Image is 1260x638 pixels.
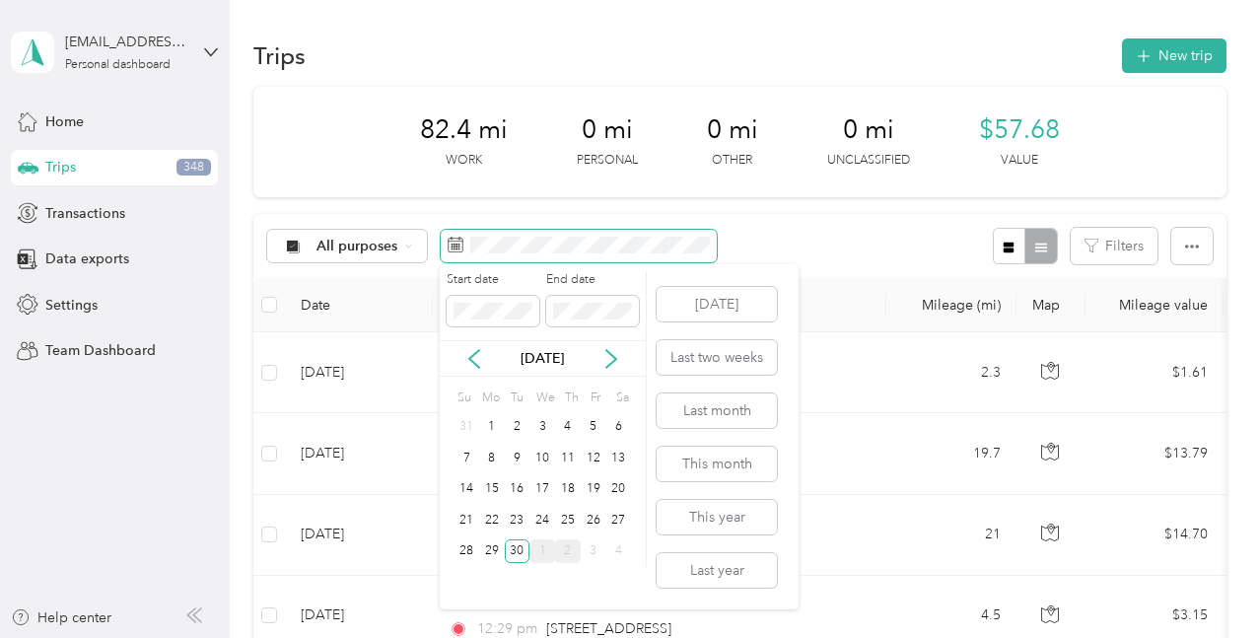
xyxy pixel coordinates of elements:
div: [EMAIL_ADDRESS][DOMAIN_NAME] [65,32,188,52]
p: Other [712,152,752,170]
div: 25 [555,508,581,532]
button: Last two weeks [657,340,777,375]
div: 5 [581,415,606,440]
div: 2 [505,415,530,440]
div: Mo [479,384,501,411]
div: 9 [505,446,530,470]
div: 15 [479,477,505,502]
span: [STREET_ADDRESS][PERSON_NAME] [546,594,781,610]
button: Help center [11,607,111,628]
label: Start date [447,271,539,289]
div: Su [454,384,472,411]
div: 18 [555,477,581,502]
p: Personal [577,152,638,170]
button: Filters [1071,228,1157,264]
th: Map [1016,278,1085,332]
td: $14.70 [1085,495,1224,576]
div: 8 [479,446,505,470]
span: 0 mi [707,114,758,146]
div: 20 [606,477,632,502]
div: 7 [454,446,479,470]
span: 348 [176,159,211,177]
div: We [532,384,555,411]
button: Last month [657,393,777,428]
th: Mileage (mi) [886,278,1016,332]
th: Locations [433,278,886,332]
div: 22 [479,508,505,532]
div: 17 [529,477,555,502]
div: 28 [454,539,479,564]
h1: Trips [253,45,306,66]
span: Transactions [45,203,125,224]
div: 13 [606,446,632,470]
span: Settings [45,295,98,316]
div: 23 [505,508,530,532]
td: [DATE] [285,413,433,494]
td: 2.3 [886,332,1016,413]
div: 2 [555,539,581,564]
div: 31 [454,415,479,440]
div: 4 [555,415,581,440]
th: Mileage value [1085,278,1224,332]
button: [DATE] [657,287,777,321]
p: Value [1001,152,1038,170]
div: 6 [606,415,632,440]
div: 1 [529,539,555,564]
div: 19 [581,477,606,502]
span: Home [45,111,84,132]
div: 3 [581,539,606,564]
td: [DATE] [285,495,433,576]
div: 11 [555,446,581,470]
div: 16 [505,477,530,502]
label: End date [546,271,639,289]
div: 3 [529,415,555,440]
div: Sa [612,384,631,411]
span: 0 mi [843,114,894,146]
div: 1 [479,415,505,440]
div: 12 [581,446,606,470]
button: This month [657,447,777,481]
p: Work [446,152,482,170]
div: 27 [606,508,632,532]
th: Date [285,278,433,332]
div: Personal dashboard [65,59,171,71]
td: $13.79 [1085,413,1224,494]
span: Trips [45,157,76,177]
td: 19.7 [886,413,1016,494]
div: Th [562,384,581,411]
div: 21 [454,508,479,532]
span: Team Dashboard [45,340,156,361]
div: 30 [505,539,530,564]
p: Unclassified [827,152,910,170]
div: 4 [606,539,632,564]
div: 29 [479,539,505,564]
div: 24 [529,508,555,532]
td: 21 [886,495,1016,576]
span: 82.4 mi [420,114,508,146]
button: Last year [657,553,777,588]
div: 26 [581,508,606,532]
div: Tu [507,384,525,411]
span: $57.68 [979,114,1060,146]
span: Data exports [45,248,129,269]
button: New trip [1122,38,1226,73]
span: 0 mi [582,114,633,146]
div: 10 [529,446,555,470]
p: [DATE] [501,348,584,369]
button: This year [657,500,777,534]
td: [DATE] [285,332,433,413]
span: All purposes [316,240,398,253]
td: $1.61 [1085,332,1224,413]
iframe: Everlance-gr Chat Button Frame [1150,528,1260,638]
div: Fr [588,384,606,411]
div: 14 [454,477,479,502]
span: [STREET_ADDRESS] [546,620,671,637]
